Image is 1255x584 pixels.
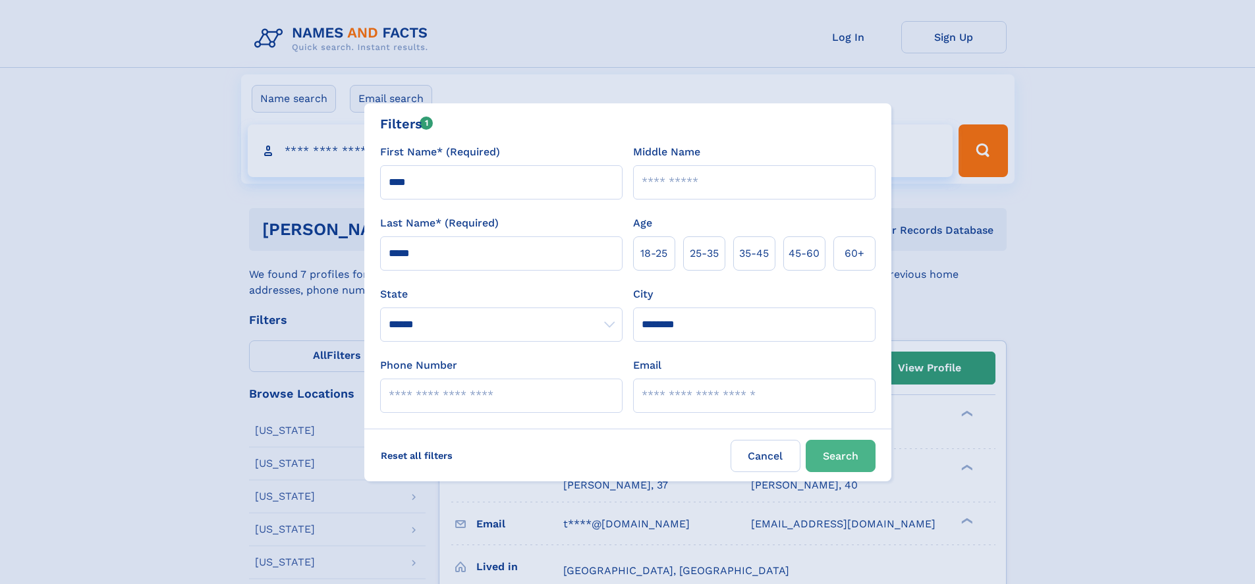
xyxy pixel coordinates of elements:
[806,440,876,472] button: Search
[380,286,623,302] label: State
[640,246,667,261] span: 18‑25
[372,440,461,471] label: Reset all filters
[731,440,800,472] label: Cancel
[633,286,653,302] label: City
[739,246,769,261] span: 35‑45
[380,114,433,134] div: Filters
[633,144,700,160] label: Middle Name
[789,246,820,261] span: 45‑60
[380,144,500,160] label: First Name* (Required)
[633,358,661,373] label: Email
[380,215,499,231] label: Last Name* (Required)
[380,358,457,373] label: Phone Number
[633,215,652,231] label: Age
[845,246,864,261] span: 60+
[690,246,719,261] span: 25‑35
